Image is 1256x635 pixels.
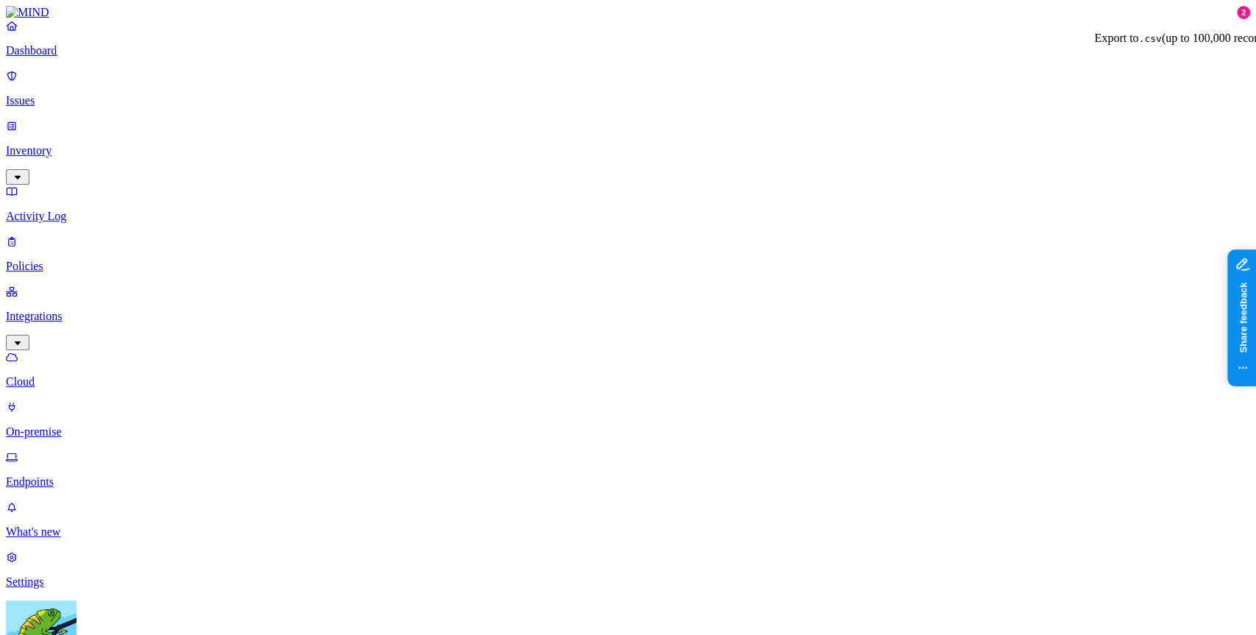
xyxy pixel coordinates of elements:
a: On-premise [6,400,1250,439]
img: MIND [6,6,49,19]
code: .csv [1138,33,1161,44]
p: Issues [6,94,1250,107]
p: On-premise [6,425,1250,439]
a: Activity Log [6,185,1250,223]
p: Inventory [6,144,1250,157]
a: Issues [6,69,1250,107]
p: Endpoints [6,475,1250,489]
p: Integrations [6,310,1250,323]
p: Cloud [6,375,1250,389]
a: Dashboard [6,19,1250,57]
a: MIND [6,6,1250,19]
a: Policies [6,235,1250,273]
p: Dashboard [6,44,1250,57]
a: Cloud [6,350,1250,389]
a: Integrations [6,285,1250,348]
p: What's new [6,525,1250,539]
p: Policies [6,260,1250,273]
a: What's new [6,500,1250,539]
a: Settings [6,550,1250,589]
p: Activity Log [6,210,1250,223]
a: Endpoints [6,450,1250,489]
p: Settings [6,575,1250,589]
a: Inventory [6,119,1250,182]
div: 2 [1237,6,1250,19]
